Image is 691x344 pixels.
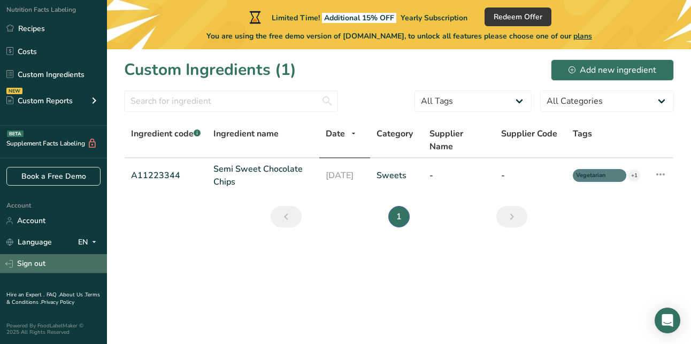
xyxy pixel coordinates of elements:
[429,169,488,182] a: -
[247,11,467,24] div: Limited Time!
[6,291,44,299] a: Hire an Expert .
[576,171,613,180] span: Vegetarian
[6,233,52,251] a: Language
[213,127,279,140] span: Ingredient name
[6,291,100,306] a: Terms & Conditions .
[377,127,413,140] span: Category
[501,169,560,182] a: -
[78,236,101,249] div: EN
[213,163,313,188] a: Semi Sweet Chocolate Chips
[6,167,101,186] a: Book a Free Demo
[501,127,557,140] span: Supplier Code
[124,58,296,82] h1: Custom Ingredients (1)
[573,127,592,140] span: Tags
[59,291,85,299] a: About Us .
[485,7,551,26] button: Redeem Offer
[551,59,674,81] button: Add new ingredient
[573,31,592,41] span: plans
[7,131,24,137] div: BETA
[47,291,59,299] a: FAQ .
[206,30,592,42] span: You are using the free demo version of [DOMAIN_NAME], to unlock all features please choose one of...
[429,127,488,153] span: Supplier Name
[6,95,73,106] div: Custom Reports
[131,169,201,182] a: A11223344
[271,206,302,227] a: Previous
[131,128,201,140] span: Ingredient code
[496,206,527,227] a: Next
[628,170,640,181] div: +1
[124,90,338,112] input: Search for ingredient
[326,127,345,140] span: Date
[322,13,396,23] span: Additional 15% OFF
[494,11,542,22] span: Redeem Offer
[655,308,680,333] div: Open Intercom Messenger
[569,64,656,77] div: Add new ingredient
[6,323,101,335] div: Powered By FoodLabelMaker © 2025 All Rights Reserved
[377,169,417,182] a: Sweets
[6,88,22,94] div: NEW
[41,299,74,306] a: Privacy Policy
[401,13,467,23] span: Yearly Subscription
[326,169,364,182] a: [DATE]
